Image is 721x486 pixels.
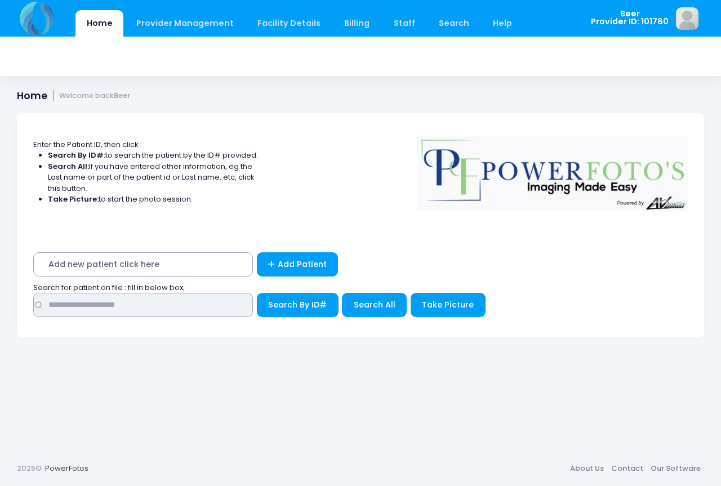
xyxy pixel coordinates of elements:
button: Take Picture [411,293,486,317]
a: Contact [607,458,647,479]
span: 2025© [17,463,42,474]
a: About Us [566,458,607,479]
a: Provider Management [125,10,244,37]
img: image [676,7,698,30]
a: Search [428,10,480,37]
span: Beer Provider ID: 101780 [591,10,669,26]
li: to start the photo session. [48,194,259,205]
strong: Beer [114,91,131,100]
strong: Search All: [48,161,89,172]
span: Search By ID# [268,299,327,310]
span: Add new patient click here [33,252,253,277]
a: Our Software [647,458,704,479]
span: Search All [354,299,395,310]
li: to search the patient by the ID# provided. [48,150,259,161]
button: Search All [342,293,407,317]
span: Search for patient on file : fill in below box; [33,282,185,293]
strong: Take Picture: [48,194,99,204]
a: Add Patient [257,252,339,277]
a: Home [75,10,123,37]
strong: Search By ID#: [48,150,105,160]
small: Welcome back [59,92,131,100]
li: If you have entered other information, eg the Last name or part of the patient id or Last name, e... [48,161,259,194]
a: Staff [382,10,426,37]
img: Logo [412,128,693,211]
button: Search By ID# [257,293,339,317]
h1: Home [17,90,131,102]
a: PowerFotos [45,463,88,474]
a: Facility Details [247,10,332,37]
a: Billing [333,10,381,37]
a: Help [482,10,523,37]
span: Take Picture [422,299,474,310]
span: Enter the Patient ID, then click [33,139,139,150]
